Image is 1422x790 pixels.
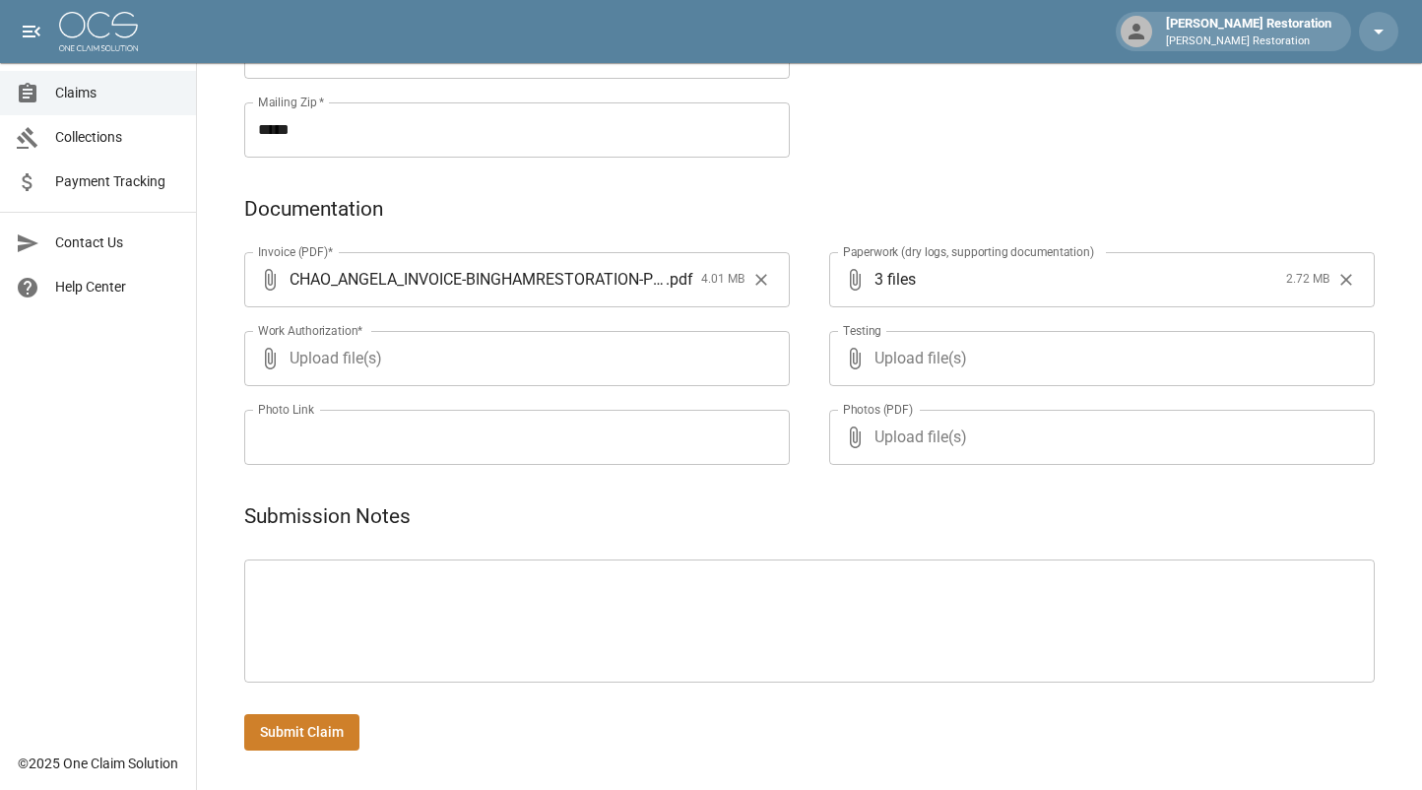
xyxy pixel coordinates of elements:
[244,714,359,751] button: Submit Claim
[55,127,180,148] span: Collections
[55,232,180,253] span: Contact Us
[666,268,693,291] span: . pdf
[874,252,1278,307] span: 3 files
[1286,270,1329,290] span: 2.72 MB
[1166,33,1331,50] p: [PERSON_NAME] Restoration
[12,12,51,51] button: open drawer
[55,277,180,297] span: Help Center
[1331,265,1361,295] button: Clear
[55,171,180,192] span: Payment Tracking
[701,270,744,290] span: 4.01 MB
[290,268,666,291] span: CHAO_ANGELA_INVOICE-BINGHAMRESTORATION-PHX
[746,265,776,295] button: Clear
[55,83,180,103] span: Claims
[258,243,334,260] label: Invoice (PDF)*
[290,331,737,386] span: Upload file(s)
[258,322,363,339] label: Work Authorization*
[258,401,314,418] label: Photo Link
[874,410,1322,465] span: Upload file(s)
[18,754,178,773] div: © 2025 One Claim Solution
[258,94,325,110] label: Mailing Zip
[874,331,1322,386] span: Upload file(s)
[59,12,138,51] img: ocs-logo-white-transparent.png
[1158,14,1339,49] div: [PERSON_NAME] Restoration
[843,243,1094,260] label: Paperwork (dry logs, supporting documentation)
[843,401,913,418] label: Photos (PDF)
[843,322,881,339] label: Testing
